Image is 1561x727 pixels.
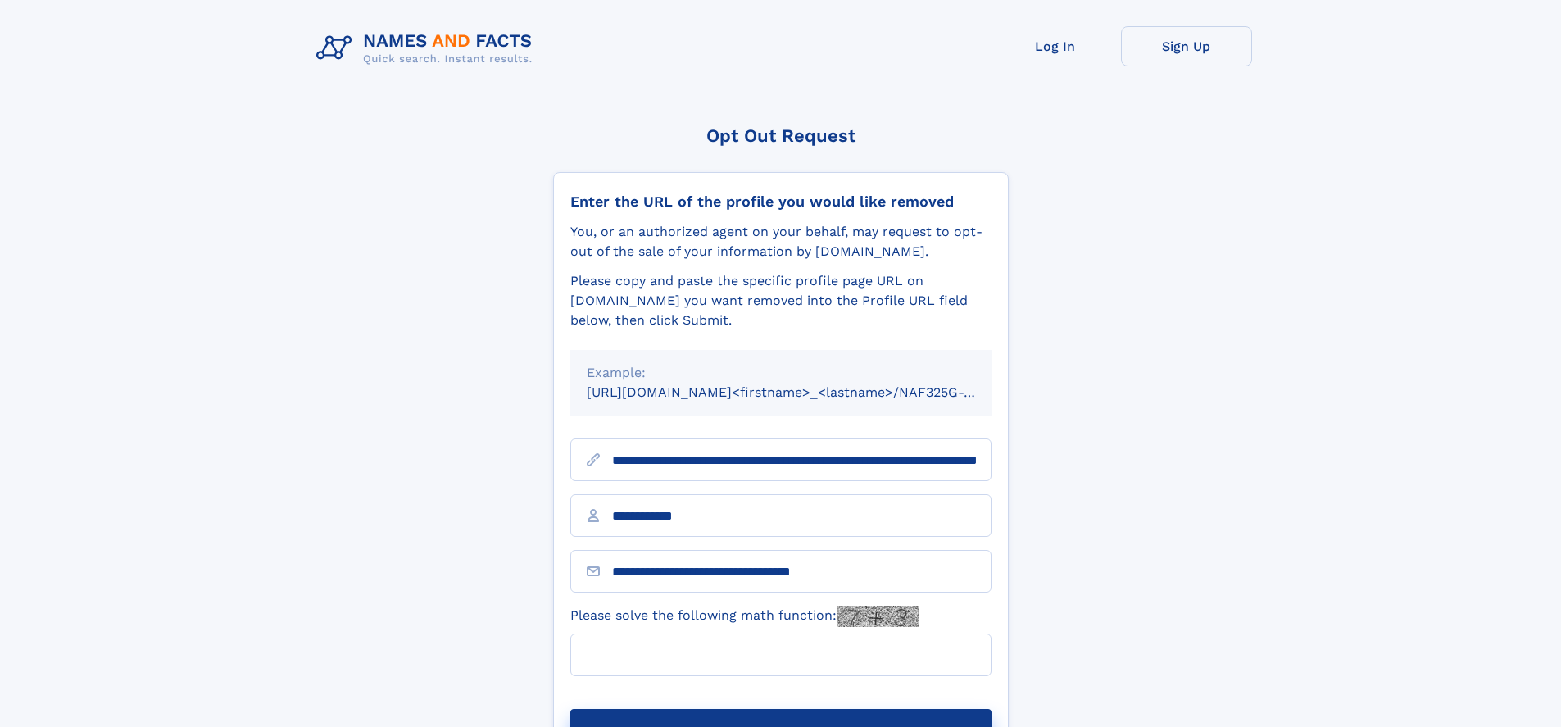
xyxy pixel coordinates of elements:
[570,193,992,211] div: Enter the URL of the profile you would like removed
[570,606,919,627] label: Please solve the following math function:
[553,125,1009,146] div: Opt Out Request
[570,271,992,330] div: Please copy and paste the specific profile page URL on [DOMAIN_NAME] you want removed into the Pr...
[1121,26,1252,66] a: Sign Up
[570,222,992,261] div: You, or an authorized agent on your behalf, may request to opt-out of the sale of your informatio...
[310,26,546,70] img: Logo Names and Facts
[587,384,1023,400] small: [URL][DOMAIN_NAME]<firstname>_<lastname>/NAF325G-xxxxxxxx
[990,26,1121,66] a: Log In
[587,363,975,383] div: Example:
